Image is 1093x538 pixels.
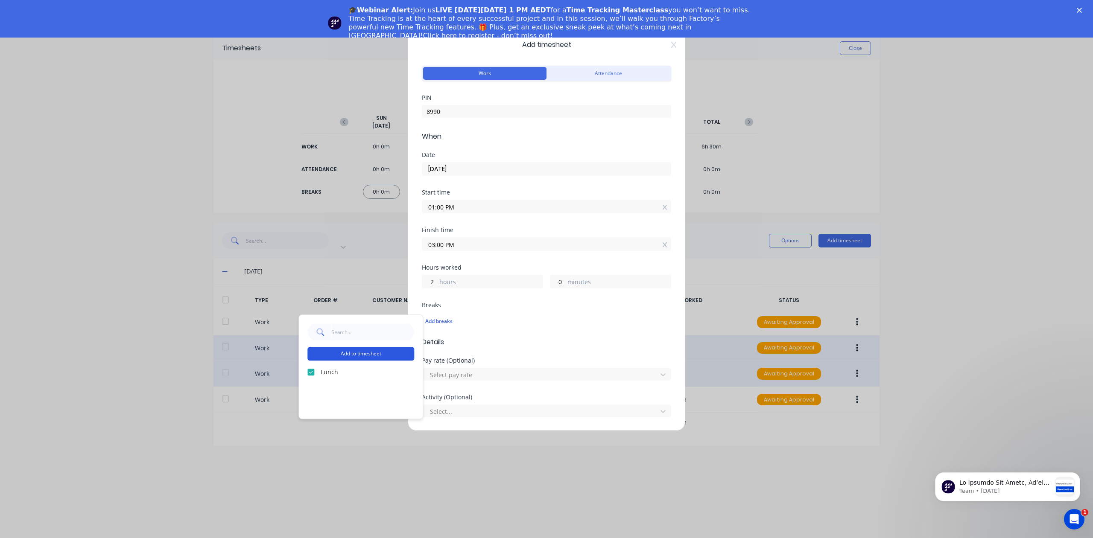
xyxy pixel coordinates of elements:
[422,131,671,142] span: When
[422,189,671,195] div: Start time
[328,16,342,30] img: Profile image for Team
[37,24,128,514] span: Lo Ipsumdo Sit Ametc, Ad’el seddoe tem inci utlabore etdolor magnaaliq en admi veni quisnost exe ...
[422,95,671,101] div: PIN
[331,323,415,340] input: Search...
[425,316,668,327] div: Add breaks
[1064,509,1084,529] iframe: Intercom live chat
[422,275,437,288] input: 0
[348,6,413,14] b: 🎓Webinar Alert:
[348,6,751,40] div: Join us for a you won’t want to miss. Time Tracking is at the heart of every successful project a...
[546,67,670,80] button: Attendance
[1081,509,1088,516] span: 1
[922,455,1093,515] iframe: Intercom notifications message
[321,367,414,376] label: Lunch
[422,358,671,364] div: Pay rate (Optional)
[567,6,669,14] b: Time Tracking Masterclass
[37,32,129,40] p: Message from Team, sent 1w ago
[307,347,414,361] button: Add to timesheet
[435,6,551,14] b: LIVE [DATE][DATE] 1 PM AEDT
[422,337,671,347] span: Details
[422,302,671,308] div: Breaks
[567,277,671,288] label: minutes
[423,32,553,40] a: Click here to register - don’t miss out!
[422,152,671,158] div: Date
[422,227,671,233] div: Finish time
[422,105,671,118] input: Enter PIN
[423,67,546,80] button: Work
[422,265,671,270] div: Hours worked
[422,40,671,50] span: Add timesheet
[439,277,543,288] label: hours
[550,275,565,288] input: 0
[1077,8,1085,13] div: Close
[422,394,671,400] div: Activity (Optional)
